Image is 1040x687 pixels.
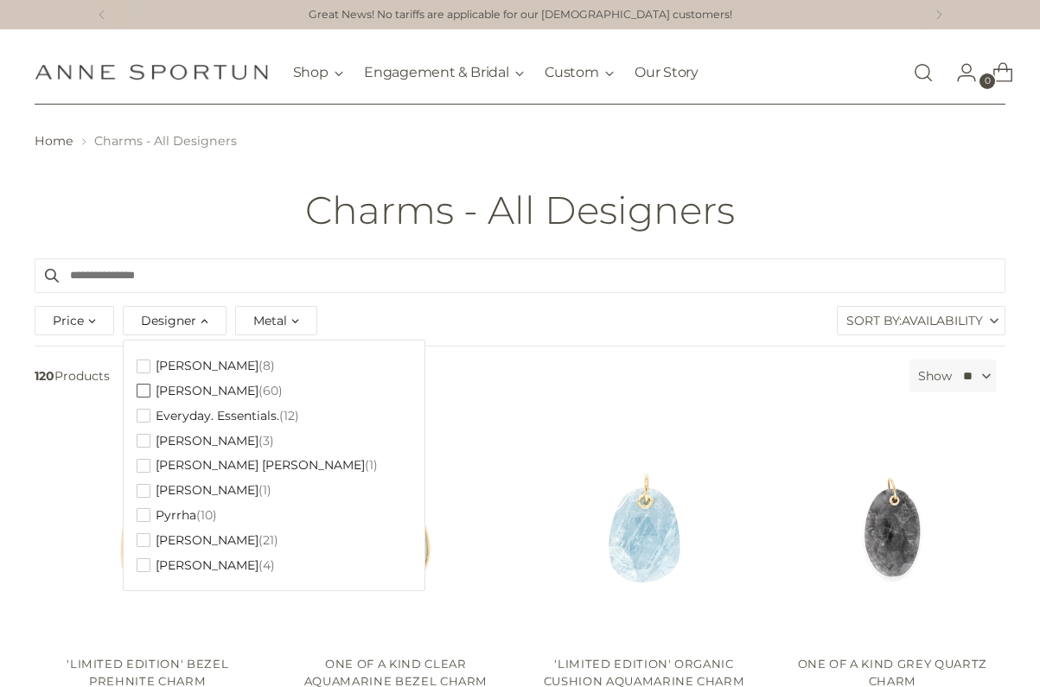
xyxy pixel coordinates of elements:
button: Leah Alexandra [137,453,378,478]
span: [PERSON_NAME] [156,434,258,448]
button: Zahava [137,528,278,553]
span: Everyday. Essentials. [156,409,279,423]
button: Zoe Chicco [137,553,275,578]
a: Home [35,133,73,149]
span: Availability [902,307,983,334]
button: Alexa Jill Jewellery [137,353,275,378]
a: Open search modal [906,55,941,90]
h1: Charms - All Designers [305,189,735,232]
a: 'Limited Edition' Bezel Prehnite Charm [35,416,261,642]
button: Johanna Brierley [137,429,274,454]
button: Monica Riley [137,478,271,503]
span: [PERSON_NAME] [156,533,258,548]
span: (12) [279,409,299,423]
span: 0 [979,73,995,89]
a: Go to the account page [942,55,977,90]
span: Charms - All Designers [94,133,237,149]
span: (3) [258,434,274,448]
label: Sort By:Availability [838,307,1005,334]
input: Search products [35,258,1006,293]
nav: breadcrumbs [35,132,1006,150]
span: (4) [258,558,275,573]
a: 'Limited Edition' Organic Cushion Aquamarine Charm [531,416,757,642]
a: Our Story [635,54,698,92]
button: Custom [545,54,614,92]
button: Shop [293,54,344,92]
a: Anne Sportun Fine Jewellery [35,64,268,80]
span: (10) [196,508,217,523]
span: (8) [258,359,275,373]
span: [PERSON_NAME] [PERSON_NAME] [156,458,365,473]
button: Engagement & Bridal [364,54,524,92]
span: Designer [141,311,196,330]
button: Everyday. Essentials. [137,404,299,429]
span: (60) [258,384,283,398]
a: One of a Kind Grey Quartz Charm [779,416,1005,642]
span: (21) [258,533,278,548]
span: (1) [258,483,271,498]
span: Metal [253,311,287,330]
span: [PERSON_NAME] [156,384,258,398]
a: Great News! No tariffs are applicable for our [DEMOGRAPHIC_DATA] customers! [309,7,732,23]
a: Open cart modal [979,55,1013,90]
b: 120 [35,368,54,384]
span: Pyrrha [156,508,196,523]
button: Anne Sportun [137,378,283,404]
button: Pyrrha [137,503,217,528]
label: Show [918,367,952,385]
span: [PERSON_NAME] [156,483,258,498]
span: Products [28,359,903,392]
span: (1) [365,458,378,473]
span: [PERSON_NAME] [156,558,258,573]
span: Price [53,311,84,330]
span: [PERSON_NAME] [156,359,258,373]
